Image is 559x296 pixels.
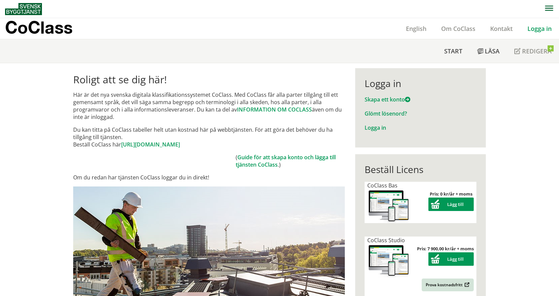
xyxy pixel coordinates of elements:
[73,74,345,86] h1: Roligt att se dig här!
[73,126,345,148] p: Du kan titta på CoClass tabeller helt utan kostnad här på webbtjänsten. För att göra det behöver ...
[399,25,434,33] a: English
[430,191,472,197] strong: Pris: 0 kr/år + moms
[463,282,470,287] img: Outbound.png
[437,39,470,63] a: Start
[365,124,386,131] a: Logga in
[73,174,345,181] p: Om du redan har tjänsten CoClass loggar du in direkt!
[121,141,180,148] a: [URL][DOMAIN_NAME]
[5,18,87,39] a: CoClass
[417,246,474,252] strong: Pris: 7 900,00 kr/år + moms
[73,91,345,121] p: Här är det nya svenska digitala klassifikationssystemet CoClass. Med CoClass får alla parter till...
[365,110,407,117] a: Glömt lösenord?
[444,47,462,55] span: Start
[237,106,312,113] a: INFORMATION OM COCLASS
[470,39,507,63] a: Läsa
[428,252,474,266] button: Lägg till
[428,256,474,262] a: Lägg till
[5,24,73,31] p: CoClass
[428,198,474,211] button: Lägg till
[236,154,345,168] td: ( .)
[365,164,476,175] div: Beställ Licens
[422,279,474,291] a: Prova kostnadsfritt
[483,25,520,33] a: Kontakt
[367,182,398,189] span: CoClass Bas
[434,25,483,33] a: Om CoClass
[365,78,476,89] div: Logga in
[485,47,500,55] span: Läsa
[365,96,410,103] a: Skapa ett konto
[367,237,405,244] span: CoClass Studio
[367,189,410,223] img: coclass-license.jpg
[520,25,559,33] a: Logga in
[367,244,410,278] img: coclass-license.jpg
[428,201,474,207] a: Lägg till
[236,154,336,168] a: Guide för att skapa konto och lägga till tjänsten CoClass
[5,3,42,15] img: Svensk Byggtjänst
